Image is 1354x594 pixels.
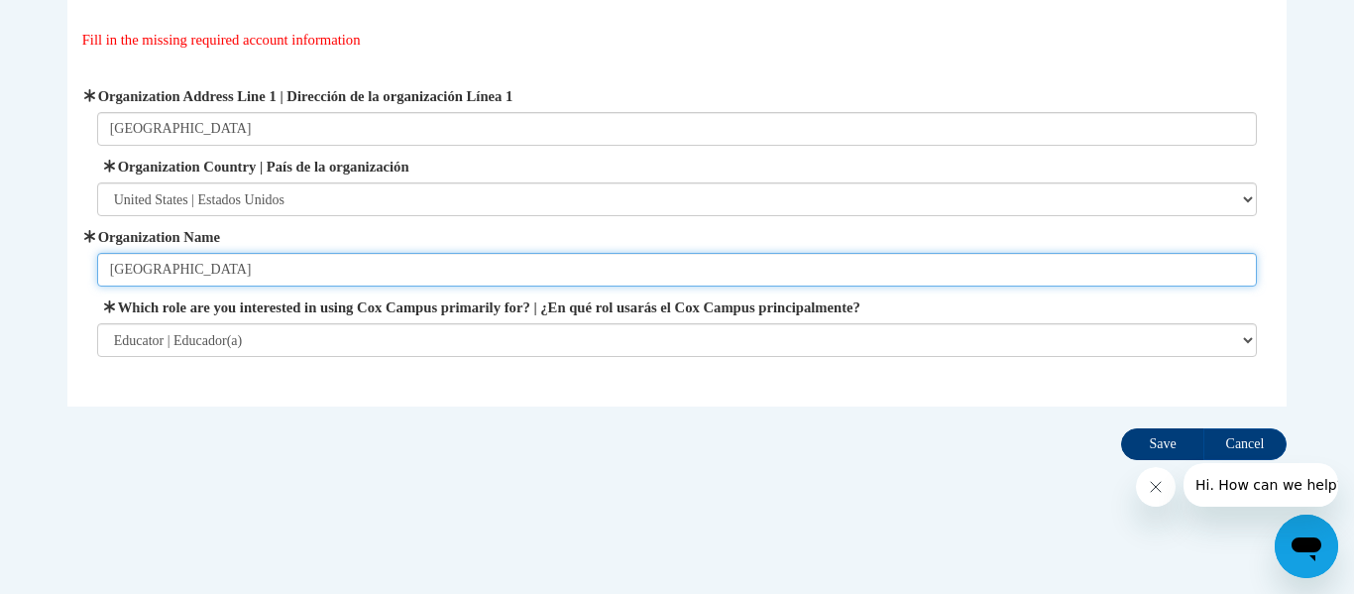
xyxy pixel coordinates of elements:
[1203,428,1287,460] input: Cancel
[97,297,1258,318] label: Which role are you interested in using Cox Campus primarily for? | ¿En qué rol usarás el Cox Camp...
[1136,467,1176,507] iframe: Close message
[97,253,1258,287] input: Metadata input
[97,156,1258,178] label: Organization Country | País de la organización
[1184,463,1338,507] iframe: Message from company
[12,14,161,30] span: Hi. How can we help?
[82,32,361,48] span: Fill in the missing required account information
[97,85,1258,107] label: Organization Address Line 1 | Dirección de la organización Línea 1
[97,226,1258,248] label: Organization Name
[1275,515,1338,578] iframe: Button to launch messaging window
[97,112,1258,146] input: Metadata input
[1121,428,1204,460] input: Save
